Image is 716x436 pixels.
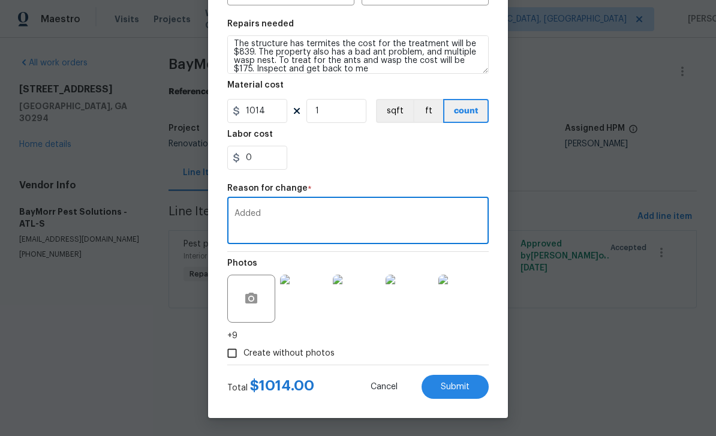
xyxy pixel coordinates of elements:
[243,347,335,360] span: Create without photos
[441,383,470,392] span: Submit
[227,35,489,74] textarea: The structure has termites the cost for the treatment will be $839. The property also has a bad a...
[227,81,284,89] h5: Material cost
[422,375,489,399] button: Submit
[234,209,482,234] textarea: Added
[413,99,443,123] button: ft
[376,99,413,123] button: sqft
[227,380,314,394] div: Total
[227,184,308,193] h5: Reason for change
[227,130,273,139] h5: Labor cost
[351,375,417,399] button: Cancel
[227,20,294,28] h5: Repairs needed
[371,383,398,392] span: Cancel
[227,330,237,342] span: +9
[227,259,257,267] h5: Photos
[443,99,489,123] button: count
[250,378,314,393] span: $ 1014.00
